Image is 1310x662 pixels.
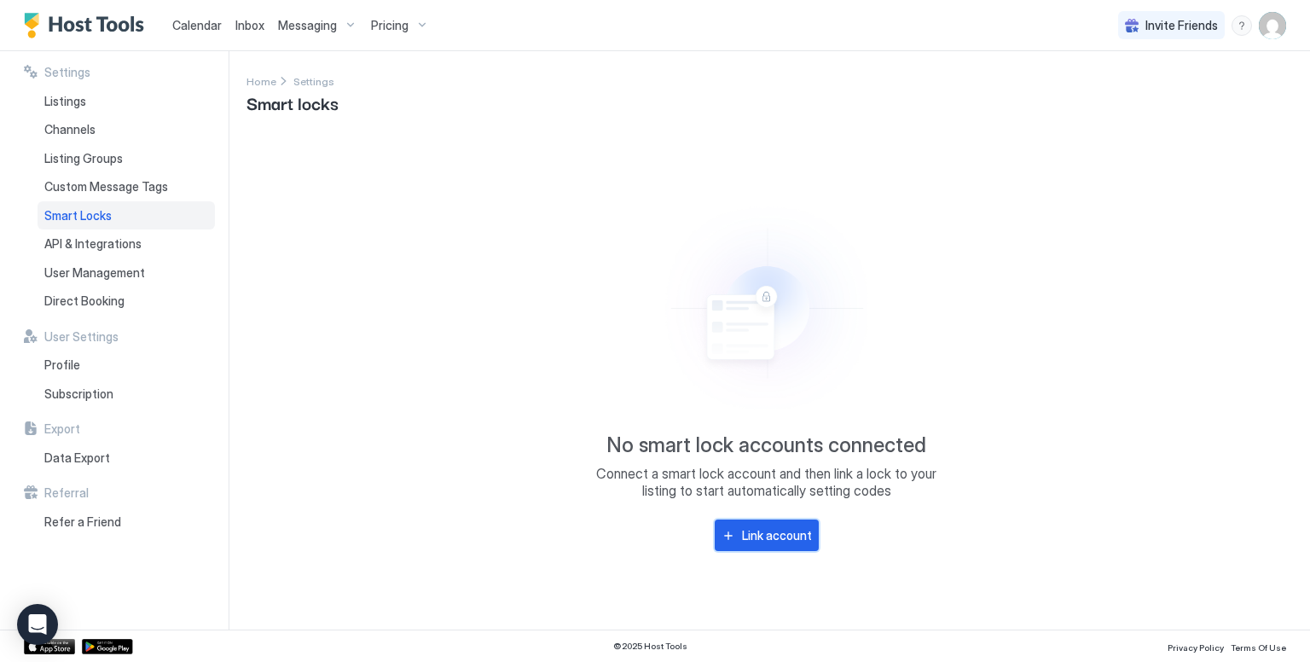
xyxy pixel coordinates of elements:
div: Breadcrumb [246,72,276,90]
a: Home [246,72,276,90]
span: Direct Booking [44,293,125,309]
span: Connect a smart lock account and then link a lock to your listing to start automatically setting ... [596,465,937,499]
a: Subscription [38,380,215,409]
span: Home [246,75,276,88]
span: Custom Message Tags [44,179,168,195]
span: Messaging [278,18,337,33]
a: Calendar [172,16,222,34]
a: Direct Booking [38,287,215,316]
span: Invite Friends [1145,18,1218,33]
a: Channels [38,115,215,144]
a: Privacy Policy [1168,637,1224,655]
span: User Management [44,265,145,281]
div: Open Intercom Messenger [17,604,58,645]
span: Smart locks [246,90,339,115]
span: Calendar [172,18,222,32]
a: Custom Message Tags [38,172,215,201]
span: Settings [44,65,90,80]
span: Refer a Friend [44,514,121,530]
a: Google Play Store [82,639,133,654]
div: User profile [1259,12,1286,39]
span: Channels [44,122,96,137]
a: Inbox [235,16,264,34]
a: Profile [38,351,215,380]
span: Inbox [235,18,264,32]
span: Terms Of Use [1231,642,1286,653]
span: Referral [44,485,89,501]
a: Listings [38,87,215,116]
a: Terms Of Use [1231,637,1286,655]
span: Settings [293,75,334,88]
div: Breadcrumb [293,72,334,90]
a: User Management [38,258,215,287]
a: Listing Groups [38,144,215,173]
button: Link account [715,520,819,551]
span: API & Integrations [44,236,142,252]
span: © 2025 Host Tools [613,641,687,652]
span: Privacy Policy [1168,642,1224,653]
span: Listing Groups [44,151,123,166]
span: Profile [44,357,80,373]
span: No smart lock accounts connected [606,433,926,458]
a: Smart Locks [38,201,215,230]
span: Listings [44,94,86,109]
span: Export [44,421,80,437]
a: Data Export [38,444,215,473]
span: User Settings [44,329,119,345]
a: API & Integrations [38,229,215,258]
a: Host Tools Logo [24,13,152,38]
div: Empty image [619,190,914,427]
span: Subscription [44,386,113,402]
span: Data Export [44,450,110,466]
div: Link account [742,526,812,544]
span: Pricing [371,18,409,33]
span: Smart Locks [44,208,112,224]
a: App Store [24,639,75,654]
a: Settings [293,72,334,90]
a: Refer a Friend [38,508,215,537]
div: menu [1232,15,1252,36]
